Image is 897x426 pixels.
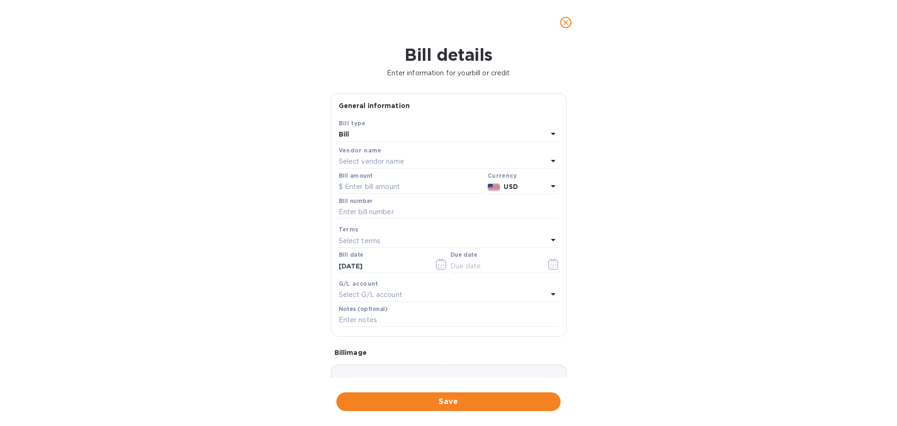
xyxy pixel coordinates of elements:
[555,11,577,34] button: close
[339,306,388,312] label: Notes (optional)
[339,130,349,138] b: Bill
[335,348,563,357] p: Bill image
[339,236,381,246] p: Select terms
[339,205,559,219] input: Enter bill number
[450,259,539,273] input: Due date
[344,396,553,407] span: Save
[339,120,366,127] b: Bill type
[339,253,363,258] label: Bill date
[339,180,484,194] input: $ Enter bill amount
[339,173,372,179] label: Bill amount
[336,392,561,411] button: Save
[339,290,402,300] p: Select G/L account
[450,253,477,258] label: Due date
[504,183,518,190] b: USD
[339,147,382,154] b: Vendor name
[488,172,517,179] b: Currency
[339,198,372,204] label: Bill number
[7,45,890,65] h1: Bill details
[339,313,559,327] input: Enter notes
[339,157,404,166] p: Select vendor name
[7,68,890,78] p: Enter information for your bill or credit
[339,226,359,233] b: Terms
[339,280,378,287] b: G/L account
[339,102,410,109] b: General information
[488,184,500,190] img: USD
[339,259,427,273] input: Select date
